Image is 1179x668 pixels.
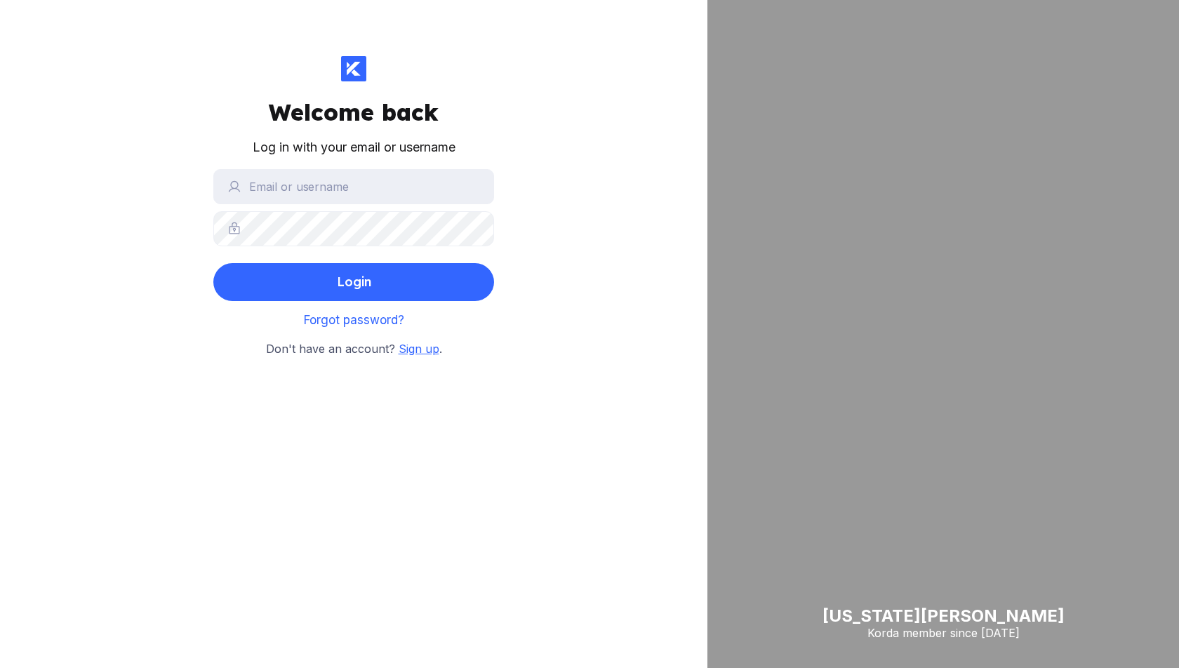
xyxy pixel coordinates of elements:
[304,313,404,327] a: Forgot password?
[266,340,442,359] small: Don't have an account? .
[253,138,455,158] div: Log in with your email or username
[269,98,439,126] div: Welcome back
[337,268,371,296] div: Login
[822,626,1065,640] div: Korda member since [DATE]
[213,169,494,204] input: Email or username
[822,606,1065,626] div: [US_STATE][PERSON_NAME]
[399,342,439,356] a: Sign up
[213,263,494,301] button: Login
